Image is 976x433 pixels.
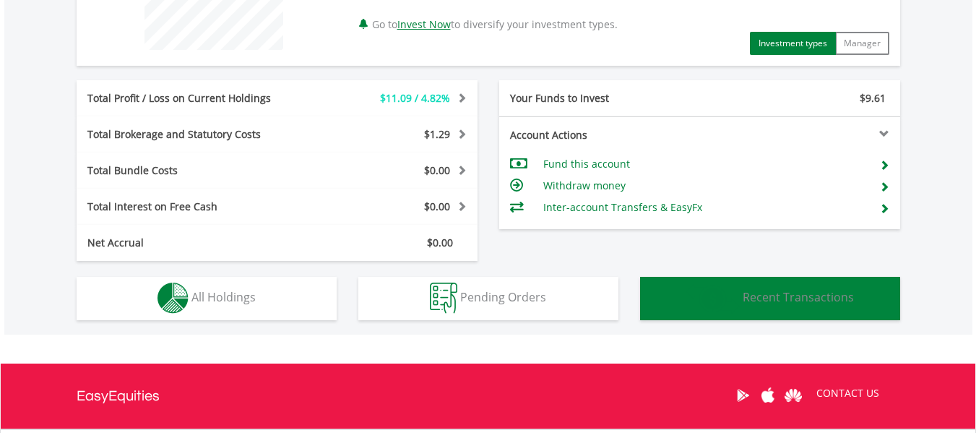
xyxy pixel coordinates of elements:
[77,277,337,320] button: All Holdings
[543,153,868,175] td: Fund this account
[77,364,160,429] a: EasyEquities
[543,175,868,197] td: Withdraw money
[77,127,311,142] div: Total Brokerage and Statutory Costs
[77,91,311,106] div: Total Profit / Loss on Current Holdings
[424,200,450,213] span: $0.00
[499,91,700,106] div: Your Funds to Invest
[430,283,457,314] img: pending_instructions-wht.png
[743,289,854,305] span: Recent Transactions
[157,283,189,314] img: holdings-wht.png
[380,91,450,105] span: $11.09 / 4.82%
[397,17,451,31] a: Invest Now
[77,200,311,214] div: Total Interest on Free Cash
[427,236,453,249] span: $0.00
[499,128,700,142] div: Account Actions
[543,197,868,218] td: Inter-account Transfers & EasyFx
[730,373,756,418] a: Google Play
[77,236,311,250] div: Net Accrual
[191,289,256,305] span: All Holdings
[756,373,781,418] a: Apple
[424,127,450,141] span: $1.29
[460,289,546,305] span: Pending Orders
[358,277,618,320] button: Pending Orders
[806,373,889,413] a: CONTACT US
[424,163,450,177] span: $0.00
[640,277,900,320] button: Recent Transactions
[750,32,836,55] button: Investment types
[77,163,311,178] div: Total Bundle Costs
[686,283,740,314] img: transactions-zar-wht.png
[860,91,886,105] span: $9.61
[781,373,806,418] a: Huawei
[835,32,889,55] button: Manager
